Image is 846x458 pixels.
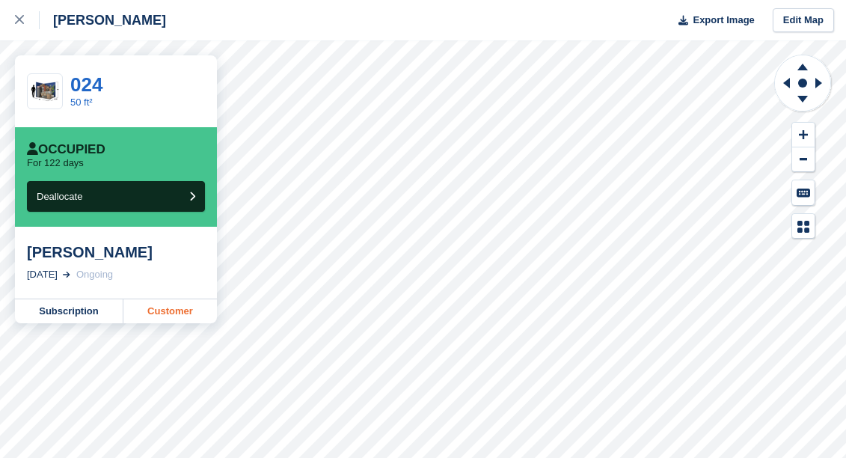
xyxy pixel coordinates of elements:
button: Zoom In [792,123,815,147]
p: For 122 days [27,157,84,169]
div: [PERSON_NAME] [27,243,205,261]
button: Map Legend [792,214,815,239]
span: Deallocate [37,191,82,202]
div: Ongoing [76,267,113,282]
button: Keyboard Shortcuts [792,180,815,205]
a: Edit Map [773,8,834,33]
div: Occupied [27,142,105,157]
img: 50-sqft-container.jpg [28,79,62,105]
button: Deallocate [27,181,205,212]
a: 024 [70,73,102,96]
span: Export Image [693,13,754,28]
button: Export Image [669,8,755,33]
a: 50 ft² [70,97,93,108]
img: arrow-right-light-icn-cde0832a797a2874e46488d9cf13f60e5c3a73dbe684e267c42b8395dfbc2abf.svg [63,272,70,278]
button: Zoom Out [792,147,815,172]
a: Customer [123,299,217,323]
a: Subscription [15,299,123,323]
div: [PERSON_NAME] [40,11,166,29]
div: [DATE] [27,267,58,282]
